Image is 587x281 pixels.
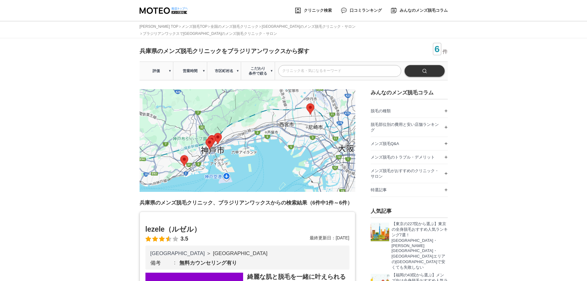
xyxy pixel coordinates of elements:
img: 脱毛 口コミランキング [341,8,347,13]
span: こだわり 条件で絞る [241,66,275,76]
span: 市区町村名 [207,68,241,73]
input: 検索 [405,65,445,77]
a: みんなのメンズ脱毛コラム [391,6,447,14]
a: 脱毛の種類 [371,104,448,118]
h2: 兵庫県のメンズ脱毛クリニック、ブラジリアンワックスからの検索結果（6件中1件～6件） [140,199,353,207]
img: 脱毛 クリニック検索 [295,8,301,13]
a: 東京のメンズ脱毛、おすすめはどこ？ 【東京の227院から選ぶ】東京の全身脱毛おすすめ人気ランキング7選！[GEOGRAPHIC_DATA]・[PERSON_NAME][GEOGRAPHIC_DA... [371,223,448,270]
a: [GEOGRAPHIC_DATA] [150,250,205,256]
a: クリニック検索 [295,6,332,14]
img: MOTEO メンズ脱毛 [140,7,187,14]
h1: 兵庫県のメンズ脱毛クリニックをブラジリアンワックスから探す [140,47,309,55]
b: 無料カウンセリング有り [179,260,237,266]
span: みんなのメンズ脱毛コラム [400,8,448,12]
a: メンズ脱毛TOP [181,24,207,29]
dt: 備考 [150,259,179,267]
span: 営業時間 [173,68,207,73]
a: メンズ脱毛がおすすめのクリニック・サロン [371,164,448,183]
div: [DATE] [310,235,349,242]
span: 評価 [140,68,173,73]
li: [GEOGRAPHIC_DATA] [213,250,267,257]
img: みんなの脱毛コラム [391,8,396,13]
h2: lezele（ルゼル） [145,224,349,234]
input: クリニック名・気になるキーワード [278,65,402,77]
li: ＞ [206,250,211,257]
li: ブラジリアンワックスで[GEOGRAPHIC_DATA]のメンズ脱毛クリニック・サロン [141,31,277,37]
span: 脱毛の種類 [371,109,391,113]
a: メンズ脱毛のトラブル・デメリット [371,151,448,164]
a: 特選記事 [371,183,448,196]
span: 件 [442,48,448,55]
span: 特選記事 [371,188,387,192]
h3: 人気記事 [371,208,448,218]
a: 口コミランキング [341,6,382,14]
span: 6 [433,43,441,55]
p: 【東京の227院から選ぶ】東京の全身脱毛おすすめ人気ランキング7選！[GEOGRAPHIC_DATA]・[PERSON_NAME][GEOGRAPHIC_DATA]・[GEOGRAPHIC_DA... [392,221,448,270]
a: [PERSON_NAME] TOP [140,24,178,29]
img: 東京のメンズ脱毛、おすすめはどこ？ [371,223,389,241]
span: 最終更新日： [310,235,336,240]
img: logo [171,7,188,10]
span: メンズ脱毛のトラブル・デメリット [371,155,435,159]
a: [GEOGRAPHIC_DATA]のメンズ脱毛クリニック・サロン [262,24,356,29]
li: 全国のメンズ脱毛クリニック [208,24,259,30]
span: 脱毛部位別の費用と安い店舗ランキング [371,122,439,132]
a: メンズ脱毛Q&A [371,137,448,150]
h3: みんなのメンズ脱毛コラム [371,89,448,96]
span: メンズ脱毛がおすすめのクリニック・サロン [371,168,439,179]
a: 脱毛部位別の費用と安い店舗ランキング [371,118,448,137]
span: 3.5 [181,236,188,242]
span: 口コミランキング [350,8,382,12]
span: メンズ脱毛Q&A [371,141,399,146]
span: クリニック検索 [304,8,332,12]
